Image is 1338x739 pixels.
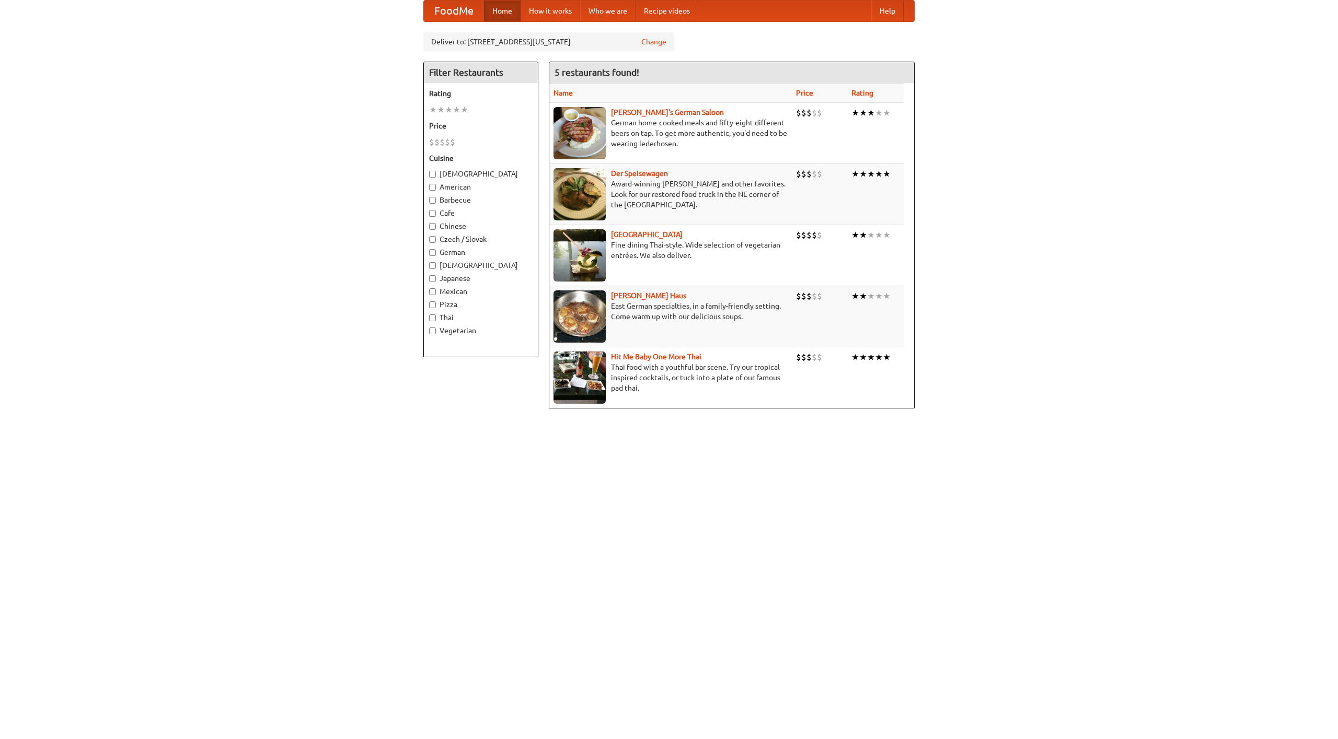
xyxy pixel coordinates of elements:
li: $ [812,168,817,180]
label: Pizza [429,299,533,310]
li: ★ [859,351,867,363]
div: Deliver to: [STREET_ADDRESS][US_STATE] [423,32,674,51]
li: ★ [883,168,891,180]
li: ★ [867,229,875,241]
li: $ [801,290,806,302]
li: $ [801,168,806,180]
li: $ [806,168,812,180]
label: Mexican [429,286,533,297]
input: Chinese [429,223,436,230]
label: Japanese [429,273,533,284]
b: [GEOGRAPHIC_DATA] [611,230,683,239]
li: $ [429,136,434,148]
li: ★ [460,104,468,115]
a: [PERSON_NAME]'s German Saloon [611,108,724,116]
li: $ [817,229,822,241]
p: Fine dining Thai-style. Wide selection of vegetarian entrées. We also deliver. [553,240,788,261]
li: ★ [851,351,859,363]
li: ★ [453,104,460,115]
li: ★ [851,290,859,302]
a: Rating [851,89,873,97]
a: How it works [521,1,580,21]
input: Cafe [429,210,436,217]
li: $ [801,229,806,241]
li: ★ [875,168,883,180]
li: $ [817,290,822,302]
li: ★ [867,168,875,180]
li: $ [440,136,445,148]
h5: Price [429,121,533,131]
input: Mexican [429,288,436,295]
a: FoodMe [424,1,484,21]
li: ★ [851,229,859,241]
h4: Filter Restaurants [424,62,538,83]
li: $ [796,168,801,180]
li: $ [812,290,817,302]
input: [DEMOGRAPHIC_DATA] [429,171,436,178]
img: speisewagen.jpg [553,168,606,220]
li: $ [796,107,801,119]
li: ★ [867,290,875,302]
a: Who we are [580,1,636,21]
input: Pizza [429,301,436,308]
li: $ [801,351,806,363]
li: $ [796,229,801,241]
label: Vegetarian [429,325,533,336]
li: ★ [445,104,453,115]
img: babythai.jpg [553,351,606,404]
img: satay.jpg [553,229,606,281]
li: $ [817,107,822,119]
li: ★ [437,104,445,115]
li: $ [812,229,817,241]
a: Hit Me Baby One More Thai [611,353,701,361]
label: Cafe [429,208,533,218]
li: $ [445,136,450,148]
li: ★ [875,229,883,241]
p: Award-winning [PERSON_NAME] and other favorites. Look for our restored food truck in the NE corne... [553,179,788,210]
li: ★ [429,104,437,115]
label: Thai [429,312,533,323]
input: Thai [429,314,436,321]
label: American [429,182,533,192]
li: $ [434,136,440,148]
li: ★ [875,290,883,302]
li: ★ [883,229,891,241]
li: $ [796,351,801,363]
li: $ [806,351,812,363]
a: Name [553,89,573,97]
li: ★ [859,168,867,180]
p: German home-cooked meals and fifty-eight different beers on tap. To get more authentic, you'd nee... [553,118,788,149]
a: Der Speisewagen [611,169,668,178]
label: [DEMOGRAPHIC_DATA] [429,260,533,271]
input: American [429,184,436,191]
li: $ [806,107,812,119]
img: esthers.jpg [553,107,606,159]
li: ★ [859,229,867,241]
label: Barbecue [429,195,533,205]
a: [PERSON_NAME] Haus [611,291,686,300]
input: Barbecue [429,197,436,204]
li: ★ [875,351,883,363]
li: $ [812,107,817,119]
li: $ [801,107,806,119]
li: ★ [867,351,875,363]
p: East German specialties, in a family-friendly setting. Come warm up with our delicious soups. [553,301,788,322]
a: Recipe videos [636,1,698,21]
li: ★ [851,168,859,180]
li: $ [806,290,812,302]
input: Japanese [429,275,436,282]
li: $ [817,168,822,180]
li: ★ [883,351,891,363]
label: German [429,247,533,257]
li: $ [796,290,801,302]
a: Home [484,1,521,21]
label: [DEMOGRAPHIC_DATA] [429,169,533,179]
li: $ [806,229,812,241]
a: Help [871,1,904,21]
li: $ [817,351,822,363]
li: ★ [883,107,891,119]
li: $ [812,351,817,363]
